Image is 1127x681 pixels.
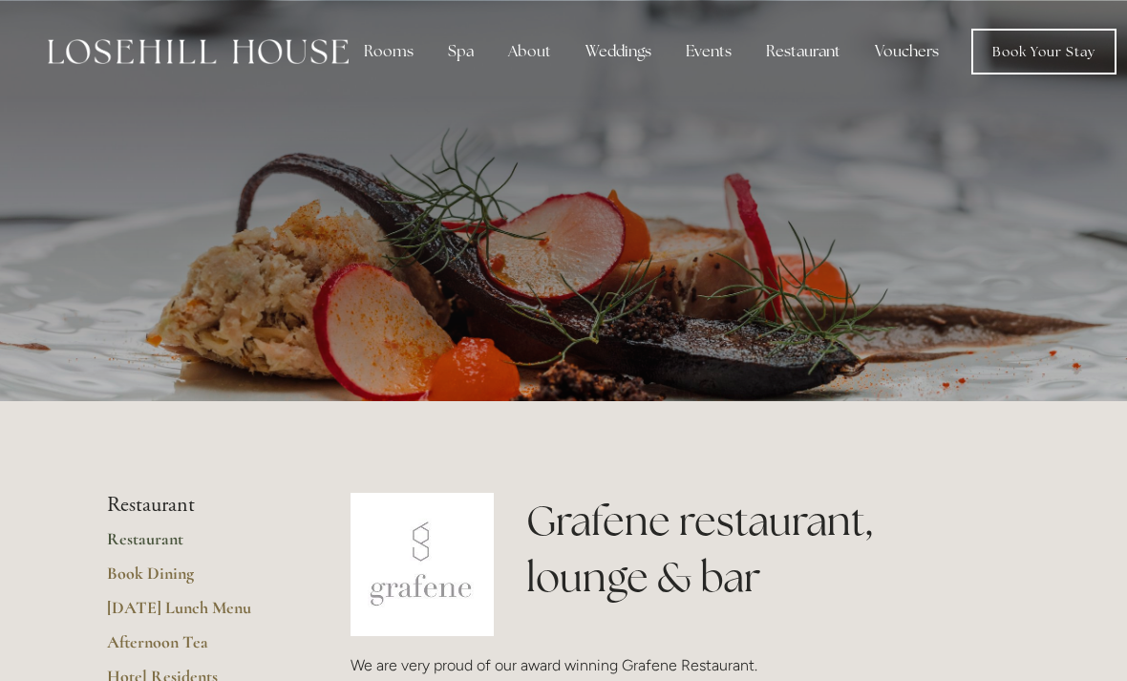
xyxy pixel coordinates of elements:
[493,32,566,71] div: About
[570,32,667,71] div: Weddings
[860,32,954,71] a: Vouchers
[48,39,349,64] img: Losehill House
[526,493,1020,606] h1: Grafene restaurant, lounge & bar
[107,631,289,666] a: Afternoon Tea
[670,32,747,71] div: Events
[351,493,494,636] img: grafene.jpg
[107,563,289,597] a: Book Dining
[349,32,429,71] div: Rooms
[971,29,1116,74] a: Book Your Stay
[107,597,289,631] a: [DATE] Lunch Menu
[433,32,489,71] div: Spa
[751,32,856,71] div: Restaurant
[107,493,289,518] li: Restaurant
[107,528,289,563] a: Restaurant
